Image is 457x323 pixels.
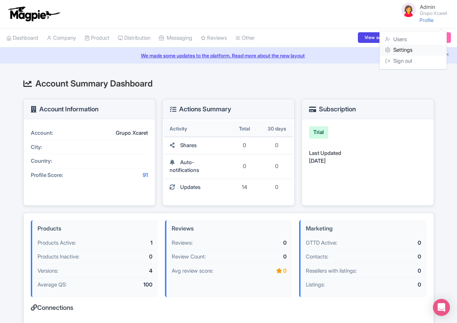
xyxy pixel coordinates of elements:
[38,239,112,247] div: Products Active:
[379,56,447,67] a: Sign out
[38,267,112,275] div: Versions:
[38,225,153,232] h4: Products
[309,106,356,113] h3: Subscription
[31,143,84,151] div: City:
[170,159,199,174] span: Auto-notifications
[6,28,38,48] a: Dashboard
[47,28,76,48] a: Company
[84,171,148,179] div: 91
[309,126,328,139] div: Trial
[306,267,381,275] div: Resellers with listings:
[306,281,381,289] div: Listings:
[159,28,192,48] a: Messaging
[172,239,246,247] div: Reviews:
[172,225,287,232] h4: Reviews
[38,253,112,261] div: Products Inactive:
[379,45,447,56] a: Settings
[31,157,84,165] div: Country:
[31,171,84,179] div: Profile Score:
[433,299,450,316] div: Open Intercom Messenger
[381,253,421,261] div: 0
[445,51,450,59] button: Close announcement
[306,253,381,261] div: Contacts:
[420,4,435,10] span: Admin
[170,106,231,113] h3: Actions Summary
[379,34,447,45] a: Users
[31,129,84,137] div: Account:
[85,28,109,48] a: Product
[112,239,153,247] div: 1
[112,267,153,275] div: 4
[112,281,153,289] div: 100
[381,281,421,289] div: 0
[309,157,426,165] div: [DATE]
[228,154,261,179] td: 0
[275,184,278,190] span: 0
[306,225,421,232] h4: Marketing
[228,137,261,154] td: 0
[309,149,426,157] div: Last Updated
[31,106,98,113] h3: Account Information
[4,52,453,59] a: We made some updates to the platform. Read more about the new layout
[246,239,287,247] div: 0
[6,6,61,22] img: logo-ab69f6fb50320c5b225c76a69d11143b.png
[180,142,197,149] span: Shares
[235,28,255,48] a: Other
[228,121,261,137] th: Total
[172,267,246,275] div: Avg review score:
[381,267,421,275] div: 0
[246,267,287,275] div: 0
[261,121,293,137] th: 30 days
[201,28,227,48] a: Reviews
[23,79,434,88] h2: Account Summary Dashboard
[172,253,246,261] div: Review Count:
[31,304,427,311] h4: Connections
[84,129,148,137] div: Grupo Xcaret
[275,142,278,149] span: 0
[118,28,150,48] a: Distribution
[419,17,434,23] a: Profile
[306,239,381,247] div: GTTD Active:
[400,1,417,18] img: avatar_key_member-9c1dde93af8b07d7383eb8b5fb890c87.png
[420,11,447,16] small: Grupo Xcaret
[381,239,421,247] div: 0
[358,32,402,43] a: View summary
[228,179,261,196] td: 14
[180,184,201,190] span: Updates
[396,1,447,18] a: Admin Grupo Xcaret
[112,253,153,261] div: 0
[275,163,278,169] span: 0
[246,253,287,261] div: 0
[38,281,112,289] div: Average QS:
[164,121,229,137] th: Activity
